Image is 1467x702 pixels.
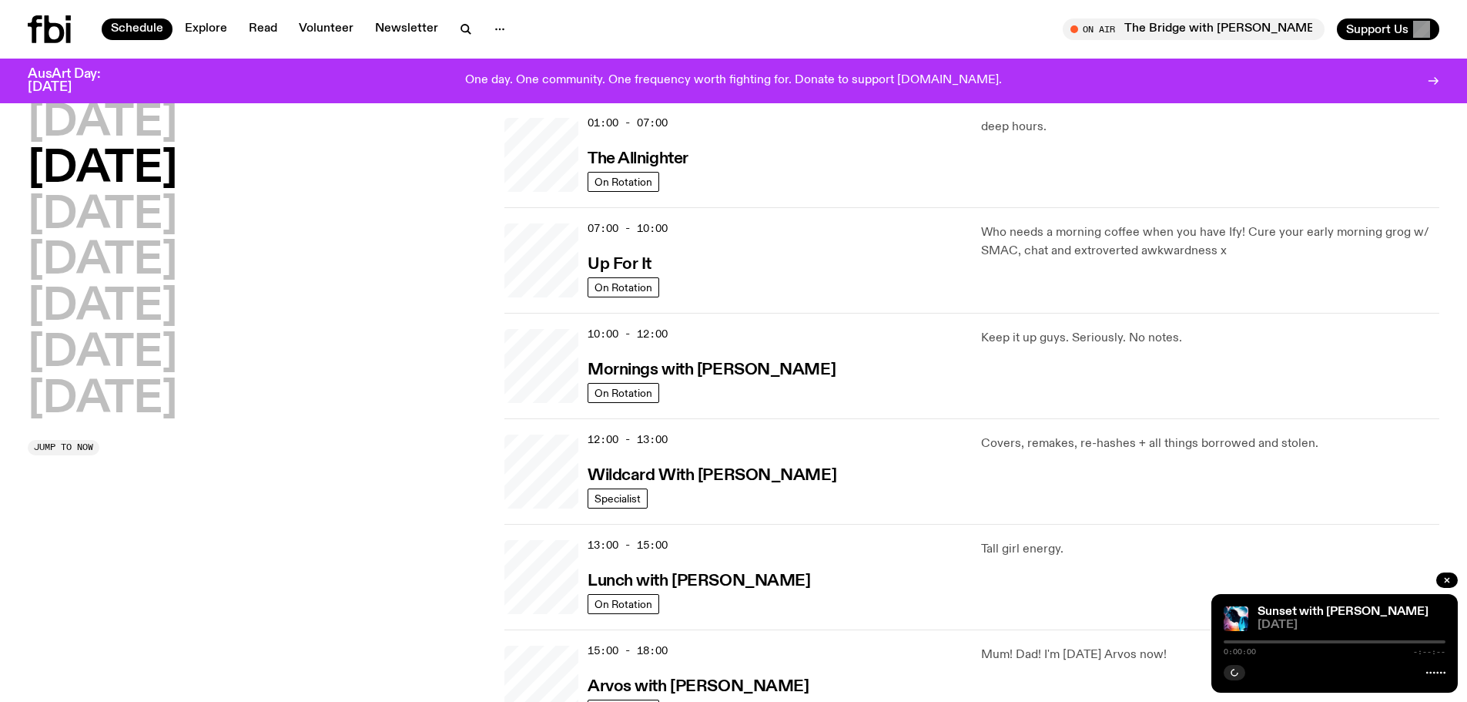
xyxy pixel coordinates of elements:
[595,281,652,293] span: On Rotation
[595,387,652,398] span: On Rotation
[28,102,177,145] button: [DATE]
[1224,606,1248,631] img: Simon Caldwell stands side on, looking downwards. He has headphones on. Behind him is a brightly ...
[588,538,668,553] span: 13:00 - 15:00
[504,540,578,614] a: Tanya is standing in front of plants and a brick fence on a sunny day. She is looking to the left...
[595,492,641,504] span: Specialist
[1224,648,1256,656] span: 0:00:00
[28,286,177,329] button: [DATE]
[588,151,688,167] h3: The Allnighter
[1337,18,1439,40] button: Support Us
[239,18,286,40] a: Read
[588,594,659,614] a: On Rotation
[588,221,668,236] span: 07:00 - 10:00
[366,18,447,40] a: Newsletter
[588,172,659,192] a: On Rotation
[588,277,659,297] a: On Rotation
[28,378,177,422] button: [DATE]
[28,240,177,283] button: [DATE]
[504,223,578,297] a: Ify - a Brown Skin girl with black braided twists, looking up to the side with her tongue stickin...
[28,148,177,191] button: [DATE]
[981,223,1439,260] p: Who needs a morning coffee when you have Ify! Cure your early morning grog w/ SMAC, chat and extr...
[28,68,126,94] h3: AusArt Day: [DATE]
[595,176,652,187] span: On Rotation
[588,432,668,447] span: 12:00 - 13:00
[588,570,810,589] a: Lunch with [PERSON_NAME]
[588,573,810,589] h3: Lunch with [PERSON_NAME]
[1258,606,1428,618] a: Sunset with [PERSON_NAME]
[588,116,668,130] span: 01:00 - 07:00
[588,362,836,378] h3: Mornings with [PERSON_NAME]
[290,18,363,40] a: Volunteer
[1346,22,1408,36] span: Support Us
[1063,18,1325,40] button: On AirThe Bridge with [PERSON_NAME]
[981,118,1439,136] p: deep hours.
[588,254,651,273] a: Up For It
[588,679,809,695] h3: Arvos with [PERSON_NAME]
[595,598,652,610] span: On Rotation
[981,646,1439,664] p: Mum! Dad! I'm [DATE] Arvos now!
[588,383,659,403] a: On Rotation
[34,443,93,452] span: Jump to now
[588,676,809,695] a: Arvos with [PERSON_NAME]
[588,489,648,509] a: Specialist
[588,327,668,341] span: 10:00 - 12:00
[28,194,177,237] button: [DATE]
[588,468,836,484] h3: Wildcard With [PERSON_NAME]
[588,465,836,484] a: Wildcard With [PERSON_NAME]
[465,74,1002,88] p: One day. One community. One frequency worth fighting for. Donate to support [DOMAIN_NAME].
[981,540,1439,559] p: Tall girl energy.
[504,435,578,509] a: Stuart is smiling charmingly, wearing a black t-shirt against a stark white background.
[504,329,578,403] a: Freya smiles coyly as she poses for the image.
[1258,620,1445,631] span: [DATE]
[176,18,236,40] a: Explore
[588,148,688,167] a: The Allnighter
[102,18,172,40] a: Schedule
[981,435,1439,453] p: Covers, remakes, re-hashes + all things borrowed and stolen.
[588,643,668,658] span: 15:00 - 18:00
[588,359,836,378] a: Mornings with [PERSON_NAME]
[1413,648,1445,656] span: -:--:--
[981,329,1439,348] p: Keep it up guys. Seriously. No notes.
[28,332,177,375] button: [DATE]
[588,257,651,273] h3: Up For It
[28,440,99,455] button: Jump to now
